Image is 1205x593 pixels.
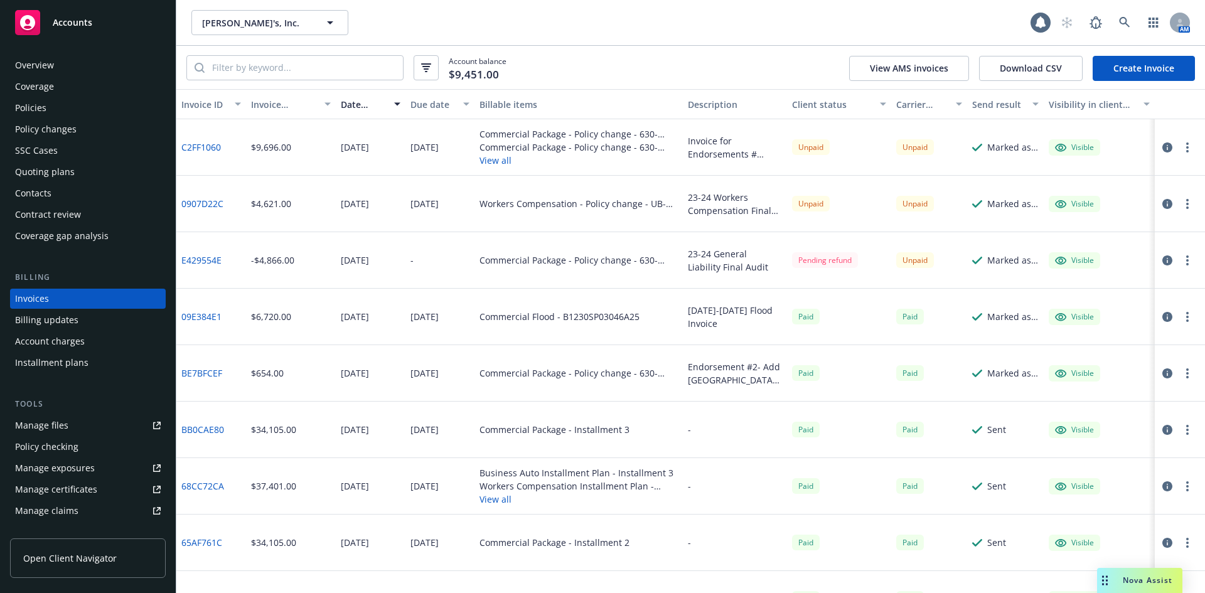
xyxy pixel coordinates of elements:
[341,98,387,111] div: Date issued
[474,89,683,119] button: Billable items
[10,415,166,435] a: Manage files
[479,466,678,479] div: Business Auto Installment Plan - Installment 3
[246,89,336,119] button: Invoice amount
[896,365,924,381] div: Paid
[23,552,117,565] span: Open Client Navigator
[10,5,166,40] a: Accounts
[792,98,872,111] div: Client status
[849,56,969,81] button: View AMS invoices
[202,16,311,29] span: [PERSON_NAME]'s, Inc.
[896,252,934,268] div: Unpaid
[987,479,1006,493] div: Sent
[410,141,439,154] div: [DATE]
[10,77,166,97] a: Coverage
[1055,311,1094,323] div: Visible
[896,422,924,437] div: Paid
[896,139,934,155] div: Unpaid
[1112,10,1137,35] a: Search
[15,205,81,225] div: Contract review
[479,127,678,141] div: Commercial Package - Policy change - 630-5X170407
[792,422,820,437] span: Paid
[891,89,968,119] button: Carrier status
[1055,424,1094,435] div: Visible
[341,536,369,549] div: [DATE]
[10,398,166,410] div: Tools
[10,289,166,309] a: Invoices
[15,119,77,139] div: Policy changes
[10,141,166,161] a: SSC Cases
[10,98,166,118] a: Policies
[1049,98,1136,111] div: Visibility in client dash
[15,331,85,351] div: Account charges
[53,18,92,28] span: Accounts
[896,535,924,550] span: Paid
[410,310,439,323] div: [DATE]
[792,196,830,211] div: Unpaid
[688,479,691,493] div: -
[1097,568,1182,593] button: Nova Assist
[341,479,369,493] div: [DATE]
[688,247,782,274] div: 23-24 General Liability Final Audit
[479,310,640,323] div: Commercial Flood - B1230SP03046A25
[688,360,782,387] div: Endorsement #2- Add [GEOGRAPHIC_DATA] location
[15,141,58,161] div: SSC Cases
[967,89,1044,119] button: Send result
[336,89,405,119] button: Date issued
[15,310,78,330] div: Billing updates
[15,55,54,75] div: Overview
[449,56,506,79] span: Account balance
[479,493,678,506] button: View all
[896,309,924,324] div: Paid
[688,191,782,217] div: 23-24 Workers Compensation Final Audit
[683,89,787,119] button: Description
[987,423,1006,436] div: Sent
[688,536,691,549] div: -
[688,98,782,111] div: Description
[181,536,222,549] a: 65AF761C
[251,141,291,154] div: $9,696.00
[410,197,439,210] div: [DATE]
[1083,10,1108,35] a: Report a Bug
[896,196,934,211] div: Unpaid
[181,423,224,436] a: BB0CAE80
[251,423,296,436] div: $34,105.00
[1044,89,1155,119] button: Visibility in client dash
[341,254,369,267] div: [DATE]
[15,353,88,373] div: Installment plans
[896,478,924,494] div: Paid
[15,522,74,542] div: Manage BORs
[792,252,858,268] div: Pending refund
[792,365,820,381] div: Paid
[987,310,1039,323] div: Marked as sent
[1097,568,1113,593] div: Drag to move
[251,479,296,493] div: $37,401.00
[410,479,439,493] div: [DATE]
[15,162,75,182] div: Quoting plans
[15,458,95,478] div: Manage exposures
[792,139,830,155] div: Unpaid
[10,331,166,351] a: Account charges
[1054,10,1079,35] a: Start snowing
[10,479,166,500] a: Manage certificates
[479,98,678,111] div: Billable items
[979,56,1083,81] button: Download CSV
[10,458,166,478] span: Manage exposures
[688,304,782,330] div: [DATE]-[DATE] Flood Invoice
[987,141,1039,154] div: Marked as sent
[10,55,166,75] a: Overview
[479,479,678,493] div: Workers Compensation Installment Plan - Installment 3
[10,162,166,182] a: Quoting plans
[181,479,224,493] a: 68CC72CA
[10,271,166,284] div: Billing
[1055,198,1094,210] div: Visible
[792,309,820,324] div: Paid
[410,254,414,267] div: -
[195,63,205,73] svg: Search
[479,366,678,380] div: Commercial Package - Policy change - 630-5X170407
[688,423,691,436] div: -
